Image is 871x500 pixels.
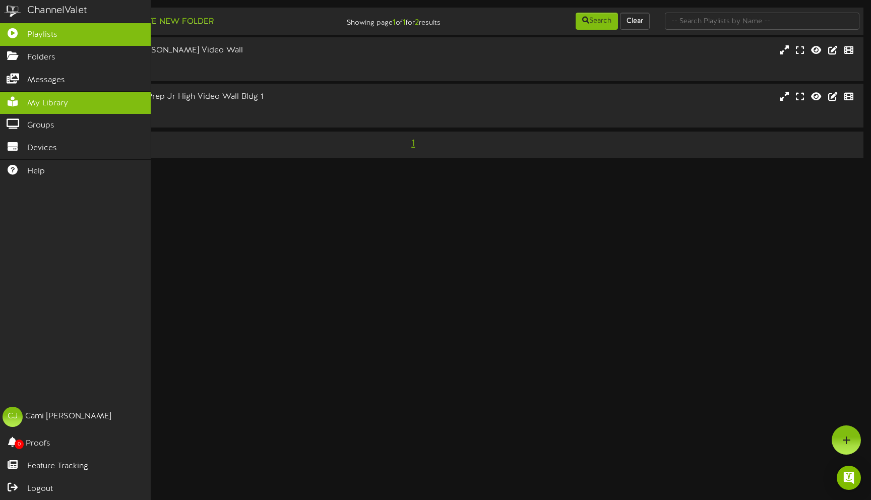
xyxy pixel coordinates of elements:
div: # 14206 [40,65,371,74]
div: CJ [3,407,23,427]
span: Groups [27,120,54,132]
button: Clear [620,13,650,30]
div: Showing page of for results [308,12,448,29]
span: My Library [27,98,68,109]
span: Logout [27,483,53,495]
div: Portrait ( 9:16 ) [40,103,371,111]
strong: 1 [393,18,396,27]
strong: 2 [415,18,419,27]
span: Feature Tracking [27,461,88,472]
div: Cami [PERSON_NAME] [25,411,111,422]
span: Help [27,166,45,177]
button: Create New Folder [116,16,217,28]
input: -- Search Playlists by Name -- [665,13,859,30]
div: Open Intercom Messenger [837,466,861,490]
span: Folders [27,52,55,64]
div: # 13316 [40,111,371,120]
span: Devices [27,143,57,154]
div: ChannelValet [27,4,87,18]
span: Messages [27,75,65,86]
span: Playlists [27,29,57,41]
span: 0 [15,440,24,449]
button: Search [576,13,618,30]
strong: 1 [403,18,406,27]
span: 1 [409,138,417,149]
div: North [PERSON_NAME] Prep Jr High Video Wall Bldg 1 [40,91,371,103]
div: Portrait ( 9:16 ) [40,56,371,65]
div: [GEOGRAPHIC_DATA][PERSON_NAME] Video Wall [40,45,371,56]
span: Proofs [26,438,50,450]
